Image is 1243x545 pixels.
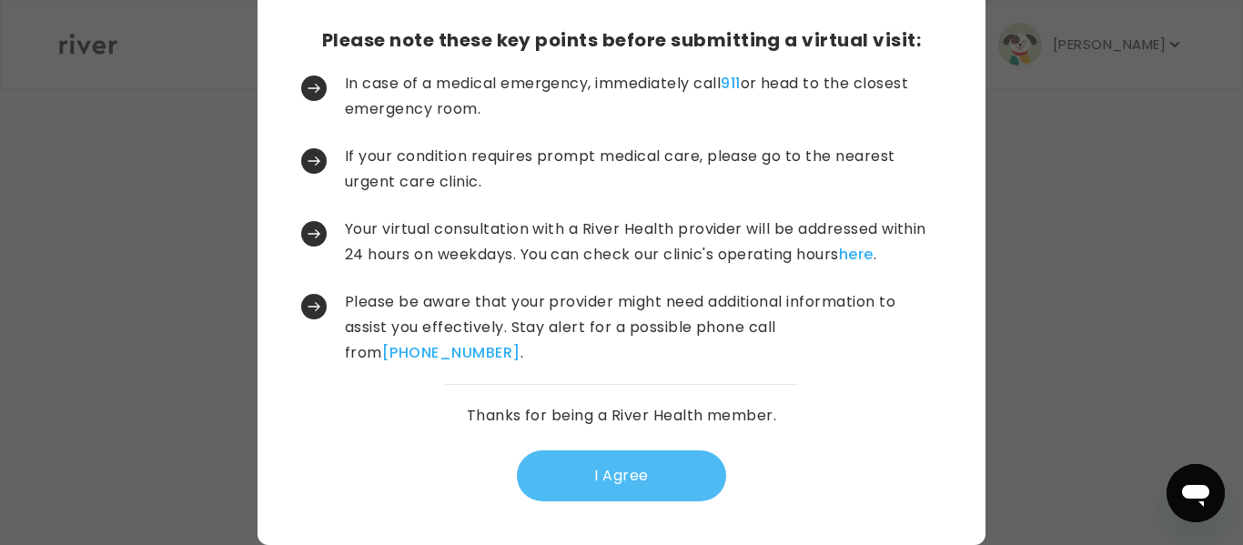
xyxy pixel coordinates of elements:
p: If your condition requires prompt medical care, please go to the nearest urgent care clinic. [345,144,938,195]
a: here [839,244,874,265]
p: In case of a medical emergency, immediately call or head to the closest emergency room. [345,71,938,122]
p: Thanks for being a River Health member. [467,403,777,429]
p: Please be aware that your provider might need additional information to assist you effectively. S... [345,289,938,366]
h3: Please note these key points before submitting a virtual visit: [322,27,921,53]
a: [PHONE_NUMBER] [382,342,520,363]
p: Your virtual consultation with a River Health provider will be addressed within 24 hours on weekd... [345,217,938,267]
button: I Agree [517,450,726,501]
iframe: Button to launch messaging window [1167,464,1225,522]
a: 911 [721,73,740,94]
